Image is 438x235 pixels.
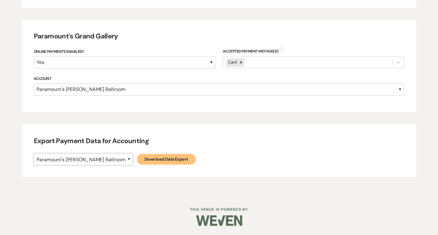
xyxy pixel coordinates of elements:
label: Account [34,76,404,82]
div: Card [226,58,238,66]
h4: Paramount's Grand Gallery [34,32,404,41]
h4: Export Payment Data for Accounting [34,136,404,146]
img: Weven Logo [196,210,242,231]
label: Online Payments Enabled? [34,49,215,55]
a: Download Data Export [137,154,196,165]
span: ? [279,48,284,53]
div: Accepted Payment Method(s) [223,49,404,54]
